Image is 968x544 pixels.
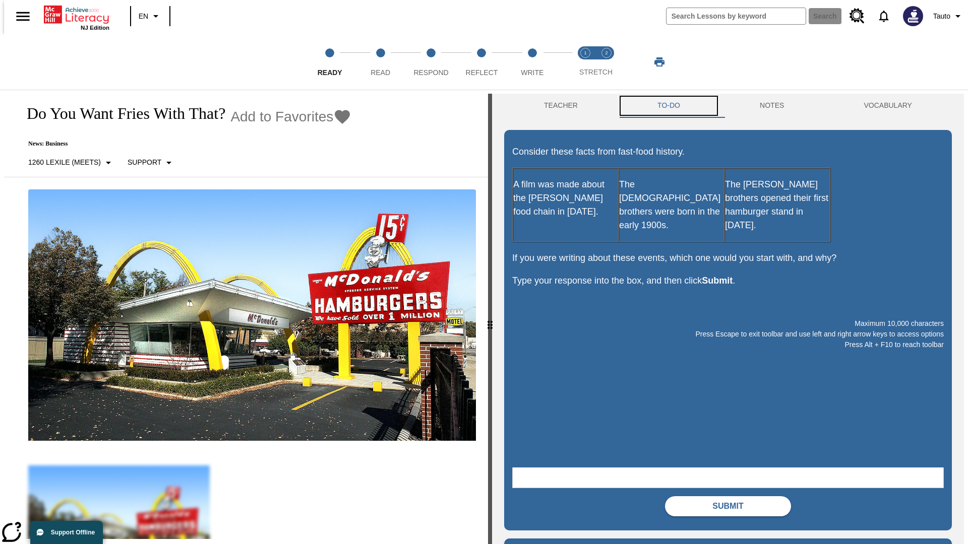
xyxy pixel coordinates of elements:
[592,34,621,90] button: Stretch Respond step 2 of 2
[618,94,720,118] button: TO-DO
[30,521,103,544] button: Support Offline
[667,8,806,24] input: search field
[230,109,333,125] span: Add to Favorites
[300,34,359,90] button: Ready step 1 of 5
[318,69,342,77] span: Ready
[488,94,492,544] div: Press Enter or Spacebar and then press right and left arrow keys to move the slider
[571,34,600,90] button: Stretch Read step 1 of 2
[4,94,488,539] div: reading
[124,154,179,172] button: Scaffolds, Support
[929,7,968,25] button: Profile/Settings
[51,529,95,536] span: Support Offline
[28,189,476,441] img: One of the first McDonald's stores, with the iconic red sign and golden arches.
[643,53,676,71] button: Print
[371,69,390,77] span: Read
[504,94,952,118] div: Instructional Panel Tabs
[605,50,608,55] text: 2
[81,25,109,31] span: NJ Edition
[512,145,944,159] p: Consider these facts from fast-food history.
[44,4,109,31] div: Home
[28,157,101,168] p: 1260 Lexile (Meets)
[702,276,733,286] strong: Submit
[512,274,944,288] p: Type your response into the box, and then click .
[8,2,38,31] button: Open side menu
[665,496,791,516] button: Submit
[402,34,460,90] button: Respond step 3 of 5
[725,178,830,232] p: The [PERSON_NAME] brothers opened their first hamburger stand in [DATE].
[871,3,897,29] a: Notifications
[16,140,351,148] p: News: Business
[452,34,511,90] button: Reflect step 4 of 5
[512,251,944,265] p: If you were writing about these events, which one would you start with, and why?
[24,154,118,172] button: Select Lexile, 1260 Lexile (Meets)
[139,11,148,22] span: EN
[466,69,498,77] span: Reflect
[351,34,409,90] button: Read step 2 of 5
[16,104,225,123] h1: Do You Want Fries With That?
[492,94,964,544] div: activity
[720,94,824,118] button: NOTES
[513,178,618,219] p: A film was made about the [PERSON_NAME] food chain in [DATE].
[413,69,448,77] span: Respond
[619,178,724,232] p: The [DEMOGRAPHIC_DATA] brothers were born in the early 1900s.
[843,3,871,30] a: Resource Center, Will open in new tab
[134,7,166,25] button: Language: EN, Select a language
[579,68,613,76] span: STRETCH
[903,6,923,26] img: Avatar
[897,3,929,29] button: Select a new avatar
[128,157,161,168] p: Support
[512,329,944,339] p: Press Escape to exit toolbar and use left and right arrow keys to access options
[824,94,952,118] button: VOCABULARY
[512,318,944,329] p: Maximum 10,000 characters
[503,34,562,90] button: Write step 5 of 5
[230,108,351,125] button: Add to Favorites - Do You Want Fries With That?
[933,11,950,22] span: Tauto
[4,8,147,17] body: Maximum 10,000 characters Press Escape to exit toolbar and use left and right arrow keys to acces...
[504,94,618,118] button: Teacher
[512,339,944,350] p: Press Alt + F10 to reach toolbar
[584,50,586,55] text: 1
[521,69,543,77] span: Write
